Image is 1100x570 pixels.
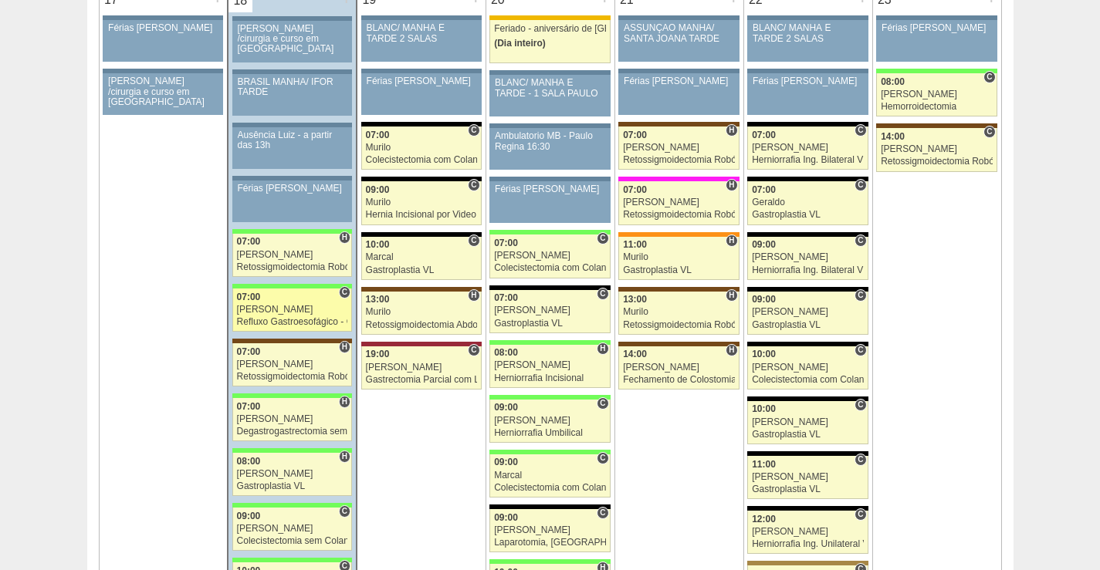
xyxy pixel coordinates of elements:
[882,23,992,33] div: Férias [PERSON_NAME]
[361,15,482,20] div: Key: Aviso
[238,77,347,97] div: BRASIL MANHÃ/ IFOR TARDE
[752,239,776,250] span: 09:00
[339,286,350,298] span: Consultório
[238,184,347,194] div: Férias [PERSON_NAME]
[494,373,606,383] div: Herniorrafia Incisional
[747,396,868,401] div: Key: Blanc
[489,395,610,400] div: Key: Brasil
[752,130,776,140] span: 07:00
[232,69,352,74] div: Key: Aviso
[361,237,482,280] a: C 10:00 Marcal Gastroplastia VL
[876,73,997,116] a: C 08:00 [PERSON_NAME] Hemorroidectomia
[366,184,390,195] span: 09:00
[747,122,868,126] div: Key: Blanc
[623,320,735,330] div: Retossigmoidectomia Robótica
[103,20,223,62] a: Férias [PERSON_NAME]
[855,508,866,521] span: Consultório
[494,38,546,49] span: (Dia inteiro)
[489,450,610,454] div: Key: Brasil
[366,349,390,359] span: 19:00
[489,20,610,63] a: Feriado - aniversário de [GEOGRAPHIC_DATA] (Dia inteiro)
[232,229,352,234] div: Key: Brasil
[361,181,482,224] a: C 09:00 Murilo Hernia Incisional por Video
[237,456,261,467] span: 08:00
[881,102,993,112] div: Hemorroidectomia
[618,177,739,181] div: Key: Pro Matre
[855,179,866,191] span: Consultório
[237,372,348,382] div: Retossigmoidectomia Robótica
[855,399,866,411] span: Consultório
[623,265,735,275] div: Gastroplastia VL
[752,210,864,220] div: Gastroplastia VL
[366,294,390,305] span: 13:00
[752,155,864,165] div: Herniorrafia Ing. Bilateral VL
[232,123,352,127] div: Key: Aviso
[623,252,735,262] div: Murilo
[361,20,482,62] a: BLANC/ MANHÃ E TARDE 2 SALAS
[232,21,352,62] a: [PERSON_NAME] /cirurgia e curso em [GEOGRAPHIC_DATA]
[747,456,868,499] a: C 11:00 [PERSON_NAME] Gastroplastia VL
[623,375,735,385] div: Fechamento de Colostomia ou Enterostomia
[237,536,348,546] div: Colecistectomia sem Colangiografia VL
[494,360,606,370] div: [PERSON_NAME]
[752,539,864,549] div: Herniorrafia Ing. Unilateral VL
[983,71,995,83] span: Consultório
[747,177,868,181] div: Key: Blanc
[623,210,735,220] div: Retossigmoidectomia Robótica
[623,155,735,165] div: Retossigmoidectomia Robótica
[881,131,905,142] span: 14:00
[232,234,352,277] a: H 07:00 [PERSON_NAME] Retossigmoidectomia Robótica
[468,344,479,356] span: Consultório
[747,287,868,292] div: Key: Blanc
[237,481,348,491] div: Gastroplastia VL
[747,401,868,444] a: C 10:00 [PERSON_NAME] Gastroplastia VL
[103,73,223,115] a: [PERSON_NAME] /cirurgia e curso em [GEOGRAPHIC_DATA]
[618,237,739,280] a: H 11:00 Murilo Gastroplastia VL
[752,143,864,153] div: [PERSON_NAME]
[489,454,610,497] a: C 09:00 Marcal Colecistectomia com Colangiografia VL
[361,346,482,390] a: C 19:00 [PERSON_NAME] Gastrectomia Parcial com Linfadenectomia
[361,292,482,335] a: H 13:00 Murilo Retossigmoidectomia Abdominal VL
[494,292,518,303] span: 07:00
[618,232,739,237] div: Key: São Luiz - SCS
[876,20,997,62] a: Férias [PERSON_NAME]
[495,184,605,194] div: Férias [PERSON_NAME]
[597,288,608,300] span: Consultório
[855,124,866,137] span: Consultório
[623,307,735,317] div: Murilo
[623,130,647,140] span: 07:00
[618,15,739,20] div: Key: Aviso
[726,124,737,137] span: Hospital
[983,126,995,138] span: Consultório
[237,236,261,247] span: 07:00
[489,234,610,278] a: C 07:00 [PERSON_NAME] Colecistectomia com Colangiografia VL
[237,317,348,327] div: Refluxo Gastroesofágico - Cirurgia VL
[489,75,610,116] a: BLANC/ MANHÃ E TARDE - 1 SALA PAULO
[489,504,610,509] div: Key: Blanc
[623,197,735,207] div: [PERSON_NAME]
[494,347,518,358] span: 08:00
[618,346,739,390] a: H 14:00 [PERSON_NAME] Fechamento de Colostomia ou Enterostomia
[752,484,864,494] div: Gastroplastia VL
[232,288,352,332] a: C 07:00 [PERSON_NAME] Refluxo Gastroesofágico - Cirurgia VL
[366,265,477,275] div: Gastroplastia VL
[366,307,477,317] div: Murilo
[232,74,352,116] a: BRASIL MANHÃ/ IFOR TARDE
[747,73,868,115] a: Férias [PERSON_NAME]
[494,512,518,523] span: 09:00
[237,250,348,260] div: [PERSON_NAME]
[361,126,482,170] a: C 07:00 Murilo Colecistectomia com Colangiografia VL
[237,359,348,369] div: [PERSON_NAME]
[597,232,608,245] span: Consultório
[495,131,605,151] div: Ambulatorio MB - Paulo Regina 16:30
[366,143,477,153] div: Murilo
[339,231,350,244] span: Hospital
[366,320,477,330] div: Retossigmoidectomia Abdominal VL
[232,558,352,562] div: Key: Brasil
[489,559,610,564] div: Key: Brasil
[366,210,477,220] div: Hernia Incisional por Video
[494,471,606,481] div: Marcal
[876,15,997,20] div: Key: Aviso
[747,126,868,170] a: C 07:00 [PERSON_NAME] Herniorrafia Ing. Bilateral VL
[468,234,479,247] span: Consultório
